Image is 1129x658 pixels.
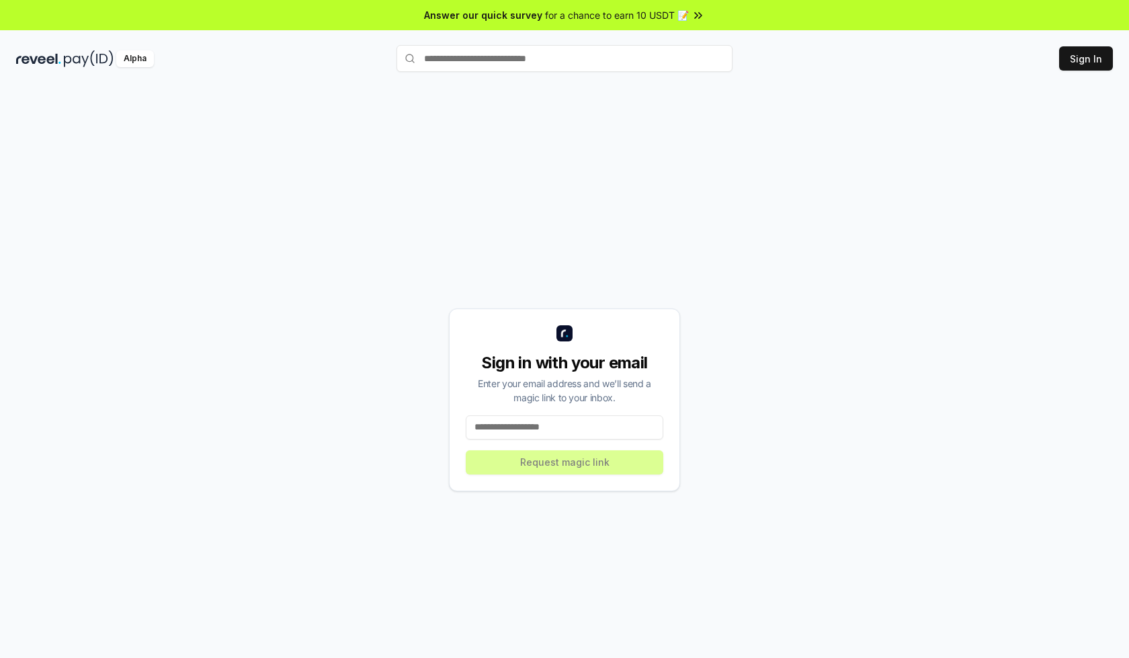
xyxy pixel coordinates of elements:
[556,325,573,341] img: logo_small
[545,8,689,22] span: for a chance to earn 10 USDT 📝
[64,50,114,67] img: pay_id
[466,352,663,374] div: Sign in with your email
[424,8,542,22] span: Answer our quick survey
[1059,46,1113,71] button: Sign In
[466,376,663,405] div: Enter your email address and we’ll send a magic link to your inbox.
[116,50,154,67] div: Alpha
[16,50,61,67] img: reveel_dark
